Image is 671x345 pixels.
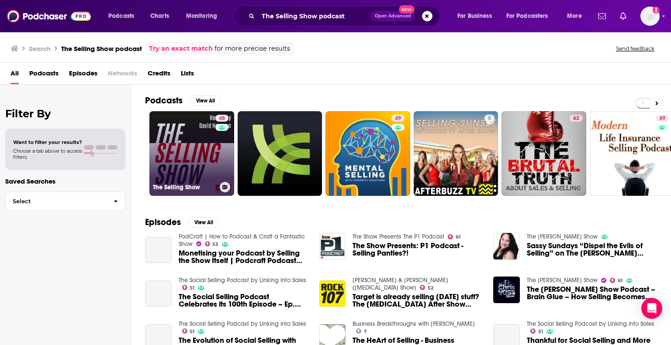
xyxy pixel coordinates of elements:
button: open menu [180,9,228,23]
a: The Erica Glessing Show [527,233,598,240]
span: Select [6,198,107,204]
a: The Social Selling Podcast by Linking into Sales [527,320,654,328]
a: Show notifications dropdown [616,9,630,24]
a: Target is already selling Halloween stuff? The Plan-B After Show Podcast #157 [353,293,483,308]
a: Show notifications dropdown [595,9,609,24]
a: 61 [610,278,623,283]
span: For Podcasters [506,10,548,22]
button: open menu [501,9,561,23]
span: 53 [212,243,218,246]
span: 62 [573,114,579,123]
a: EpisodesView All [145,217,219,228]
button: Select [5,191,125,211]
a: PodCraft | How to Podcast & Craft a Fantastic Show [179,233,305,248]
a: 61 [448,234,460,239]
a: 53 [205,241,219,246]
span: Open Advanced [375,14,411,18]
input: Search podcasts, credits, & more... [258,9,371,23]
a: 7 [356,328,367,334]
a: The Social Selling Podcast Celebrates its 100th Episode – Ep. 100 - The Social Selling Podcast by... [145,280,172,307]
span: Podcasts [108,10,134,22]
span: The Show Presents: P1 Podcast - Selling Panties?! [353,242,483,257]
span: Want to filter your results? [13,139,82,145]
a: The Social Selling Podcast by Linking into Sales [179,277,306,284]
span: Credits [148,66,170,84]
a: 49 [325,111,410,196]
span: Charts [150,10,169,22]
a: The Social Selling Podcast by Linking into Sales [179,320,306,328]
span: 5 [488,114,491,123]
span: Choose a tab above to access filters. [13,148,82,160]
a: Brock & Kiki (Plan B Show) [353,277,448,291]
img: Target is already selling Halloween stuff? The Plan-B After Show Podcast #157 [319,280,346,307]
a: PodcastsView All [145,95,221,106]
a: The Chris Voss Show Podcast – Brain Glue – How Selling Becomes Much Easier By Making Your Ideas “... [493,277,520,303]
h2: Podcasts [145,95,183,106]
span: for more precise results [214,44,290,54]
a: Episodes [69,66,97,84]
h3: Search [29,44,51,53]
img: Sassy Sundays “Dispel the Evils of Selling” on The Erica Glessing Show Podcast #1275 [493,233,520,260]
a: Sassy Sundays “Dispel the Evils of Selling” on The Erica Glessing Show Podcast #1275 [527,242,657,257]
button: View All [190,96,221,106]
span: 51 [190,286,194,290]
span: 51 [538,330,543,334]
span: 49 [395,114,401,123]
a: The Chris Voss Show [527,277,598,284]
button: open menu [102,9,145,23]
span: 49 [659,114,665,123]
a: The Social Selling Podcast Celebrates its 100th Episode – Ep. 100 - The Social Selling Podcast by... [179,293,309,308]
img: User Profile [640,7,660,26]
a: 48The Selling Show [149,111,234,196]
a: 62 [502,111,586,196]
a: 62 [570,115,583,122]
a: Monetising your Podcast by Selling the Show Itself | Podcraft Podcast S5E6 [179,249,309,264]
a: 51 [182,285,195,290]
a: 5 [414,111,498,196]
div: Open Intercom Messenger [641,298,662,319]
a: Monetising your Podcast by Selling the Show Itself | Podcraft Podcast S5E6 [145,237,172,263]
a: Lists [181,66,194,84]
h2: Episodes [145,217,181,228]
img: Podchaser - Follow, Share and Rate Podcasts [7,8,91,24]
a: All [10,66,19,84]
a: Podcasts [29,66,59,84]
button: Send feedback [613,45,657,52]
a: 49 [391,115,405,122]
span: More [567,10,582,22]
span: 61 [456,235,460,239]
button: Open AdvancedNew [371,11,415,21]
div: Search podcasts, credits, & more... [242,6,448,26]
a: Charts [145,9,174,23]
button: View All [188,217,219,228]
span: 61 [618,279,623,283]
span: Monitoring [186,10,217,22]
a: The Chris Voss Show Podcast – Brain Glue – How Selling Becomes Much Easier By Making Your Ideas “... [527,286,657,301]
span: 48 [219,114,225,123]
span: For Business [457,10,492,22]
span: The [PERSON_NAME] Show Podcast – Brain Glue – How Selling Becomes Much Easier By Making Your Idea... [527,286,657,301]
a: Try an exact match [149,44,213,54]
h3: The Selling Show podcast [61,44,142,53]
a: 48 [215,115,228,122]
span: Sassy Sundays “Dispel the Evils of Selling” on The [PERSON_NAME] Show Podcast #1275 [527,242,657,257]
button: open menu [451,9,503,23]
span: Logged in as megcassidy [640,7,660,26]
a: 49 [656,115,669,122]
span: New [399,5,415,14]
a: 51 [182,328,195,334]
img: The Show Presents: P1 Podcast - Selling Panties?! [319,233,346,260]
span: 52 [428,286,433,290]
span: 51 [190,330,194,334]
a: The Show Presents The P1 Podcast [353,233,444,240]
